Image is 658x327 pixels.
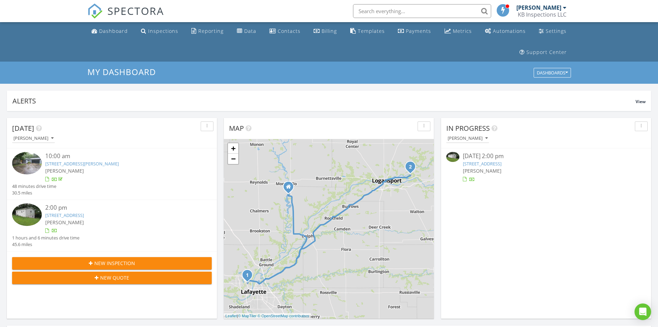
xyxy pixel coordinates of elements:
[546,28,566,34] div: Settings
[45,167,84,174] span: [PERSON_NAME]
[448,136,488,141] div: [PERSON_NAME]
[229,124,244,133] span: Map
[463,167,502,174] span: [PERSON_NAME]
[228,154,238,164] a: Zoom out
[228,143,238,154] a: Zoom in
[247,275,251,279] div: 816 Lindberg Rd, West Lafayette, IN 47906
[636,99,646,105] span: View
[482,25,528,38] a: Automations (Basic)
[87,9,164,24] a: SPECTORA
[107,3,164,18] span: SPECTORA
[395,25,434,38] a: Payments
[100,274,129,281] span: New Quote
[246,273,249,278] i: 1
[87,66,156,78] span: My Dashboard
[94,260,135,267] span: New Inspection
[358,28,385,34] div: Templates
[526,49,567,55] div: Support Center
[13,136,54,141] div: [PERSON_NAME]
[87,3,103,19] img: The Best Home Inspection Software - Spectora
[99,28,128,34] div: Dashboard
[238,314,257,318] a: © MapTiler
[234,25,259,38] a: Data
[45,161,119,167] a: [STREET_ADDRESS][PERSON_NAME]
[12,235,79,241] div: 1 hours and 6 minutes drive time
[258,314,309,318] a: © OpenStreetMap contributors
[89,25,131,38] a: Dashboard
[516,4,561,11] div: [PERSON_NAME]
[189,25,226,38] a: Reporting
[12,183,56,190] div: 48 minutes drive time
[45,203,195,212] div: 2:00 pm
[534,68,571,78] button: Dashboards
[347,25,388,38] a: Templates
[12,203,42,226] img: 9366594%2Fcover_photos%2FlB2ebWx0GNiRh5h5Ya5u%2Fsmall.jpeg
[406,28,431,34] div: Payments
[518,11,566,18] div: KB Inspections LLC
[353,4,491,18] input: Search everything...
[537,71,568,75] div: Dashboards
[224,313,311,319] div: |
[138,25,181,38] a: Inspections
[45,152,195,161] div: 10:00 am
[226,314,237,318] a: Leaflet
[267,25,303,38] a: Contacts
[12,96,636,106] div: Alerts
[12,134,55,143] button: [PERSON_NAME]
[493,28,526,34] div: Automations
[278,28,301,34] div: Contacts
[12,257,212,270] button: New Inspection
[410,166,414,171] div: 481 N Private Rd 575 E, Logansport, IN 46947
[536,25,569,38] a: Settings
[288,187,293,191] div: 11235 N Lower Lake Shore Drive, Monticello IN 47960
[446,152,459,162] img: 9366594%2Fcover_photos%2FlB2ebWx0GNiRh5h5Ya5u%2Fsmall.jpeg
[12,152,42,174] img: 9362502%2Fcover_photos%2FvYa2UXH4Wjaosy35IExm%2Fsmall.jpeg
[12,241,79,248] div: 45.6 miles
[45,219,84,226] span: [PERSON_NAME]
[244,28,256,34] div: Data
[442,25,475,38] a: Metrics
[311,25,340,38] a: Billing
[409,165,412,170] i: 2
[446,134,489,143] button: [PERSON_NAME]
[453,28,472,34] div: Metrics
[12,203,212,248] a: 2:00 pm [STREET_ADDRESS] [PERSON_NAME] 1 hours and 6 minutes drive time 45.6 miles
[635,303,651,320] div: Open Intercom Messenger
[446,152,646,183] a: [DATE] 2:00 pm [STREET_ADDRESS] [PERSON_NAME]
[45,212,84,218] a: [STREET_ADDRESS]
[463,152,629,161] div: [DATE] 2:00 pm
[446,124,490,133] span: In Progress
[322,28,337,34] div: Billing
[198,28,223,34] div: Reporting
[12,124,34,133] span: [DATE]
[12,152,212,196] a: 10:00 am [STREET_ADDRESS][PERSON_NAME] [PERSON_NAME] 48 minutes drive time 30.5 miles
[463,161,502,167] a: [STREET_ADDRESS]
[517,46,570,59] a: Support Center
[12,272,212,284] button: New Quote
[148,28,178,34] div: Inspections
[12,190,56,196] div: 30.5 miles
